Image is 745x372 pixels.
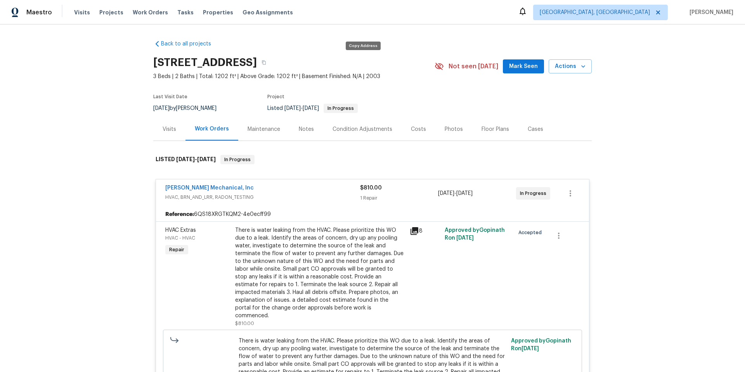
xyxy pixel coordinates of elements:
[156,207,589,221] div: 6QS18XRGTKQM2-4e0ecff99
[99,9,123,16] span: Projects
[153,106,170,111] span: [DATE]
[221,156,254,163] span: In Progress
[518,229,545,236] span: Accepted
[153,104,226,113] div: by [PERSON_NAME]
[686,9,733,16] span: [PERSON_NAME]
[176,156,195,162] span: [DATE]
[438,189,473,197] span: -
[521,346,539,351] span: [DATE]
[333,125,392,133] div: Condition Adjustments
[203,9,233,16] span: Properties
[177,10,194,15] span: Tasks
[324,106,357,111] span: In Progress
[165,210,194,218] b: Reference:
[284,106,301,111] span: [DATE]
[438,191,454,196] span: [DATE]
[555,62,586,71] span: Actions
[410,226,440,236] div: 8
[156,155,216,164] h6: LISTED
[449,63,498,70] span: Not seen [DATE]
[133,9,168,16] span: Work Orders
[511,338,571,351] span: Approved by Gopinath R on
[195,125,229,133] div: Work Orders
[520,189,549,197] span: In Progress
[540,9,650,16] span: [GEOGRAPHIC_DATA], [GEOGRAPHIC_DATA]
[445,228,505,241] span: Approved by Gopinath R on
[243,9,293,16] span: Geo Assignments
[235,226,405,320] div: There is water leaking from the HVAC. Please prioritize this WO due to a leak. Identify the areas...
[165,228,196,233] span: HVAC Extras
[360,194,438,202] div: 1 Repair
[166,246,187,254] span: Repair
[153,40,228,48] a: Back to all projects
[163,125,176,133] div: Visits
[299,125,314,133] div: Notes
[165,236,195,240] span: HVAC - HVAC
[303,106,319,111] span: [DATE]
[528,125,543,133] div: Cases
[411,125,426,133] div: Costs
[197,156,216,162] span: [DATE]
[549,59,592,74] button: Actions
[360,185,382,191] span: $810.00
[503,59,544,74] button: Mark Seen
[26,9,52,16] span: Maestro
[176,156,216,162] span: -
[153,147,592,172] div: LISTED [DATE]-[DATE]In Progress
[248,125,280,133] div: Maintenance
[153,94,187,99] span: Last Visit Date
[153,73,435,80] span: 3 Beds | 2 Baths | Total: 1202 ft² | Above Grade: 1202 ft² | Basement Finished: N/A | 2003
[482,125,509,133] div: Floor Plans
[74,9,90,16] span: Visits
[267,106,358,111] span: Listed
[445,125,463,133] div: Photos
[509,62,538,71] span: Mark Seen
[165,185,254,191] a: [PERSON_NAME] Mechanical, Inc
[267,94,284,99] span: Project
[153,59,257,66] h2: [STREET_ADDRESS]
[456,235,474,241] span: [DATE]
[165,193,360,201] span: HVAC, BRN_AND_LRR, RADON_TESTING
[456,191,473,196] span: [DATE]
[284,106,319,111] span: -
[235,321,254,326] span: $810.00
